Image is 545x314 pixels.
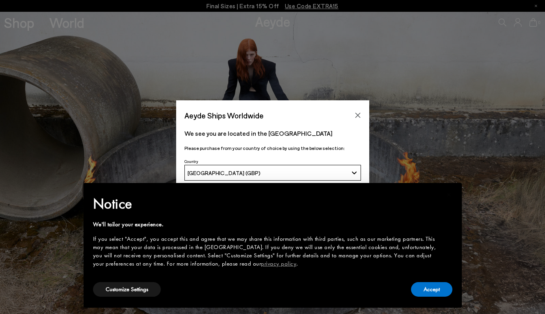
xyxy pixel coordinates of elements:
span: Country [184,159,198,164]
p: We see you are located in the [GEOGRAPHIC_DATA] [184,129,361,138]
span: × [446,188,452,201]
button: Accept [411,282,452,297]
span: Aeyde Ships Worldwide [184,109,264,122]
button: Close this notice [440,185,459,204]
span: [GEOGRAPHIC_DATA] (GBP) [188,170,260,176]
h2: Notice [93,194,440,214]
div: If you select "Accept", you accept this and agree that we may share this information with third p... [93,235,440,268]
a: privacy policy [261,260,296,268]
div: We'll tailor your experience. [93,220,440,229]
p: Please purchase from your country of choice by using the below selection: [184,144,361,152]
button: Customize Settings [93,282,161,297]
button: Close [352,109,364,121]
